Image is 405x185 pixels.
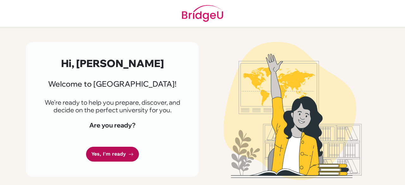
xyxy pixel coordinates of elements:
[41,57,184,69] h2: Hi, [PERSON_NAME]
[41,79,184,89] h3: Welcome to [GEOGRAPHIC_DATA]!
[86,147,139,162] a: Yes, I'm ready
[41,121,184,129] h4: Are you ready?
[41,99,184,114] p: We're ready to help you prepare, discover, and decide on the perfect university for you.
